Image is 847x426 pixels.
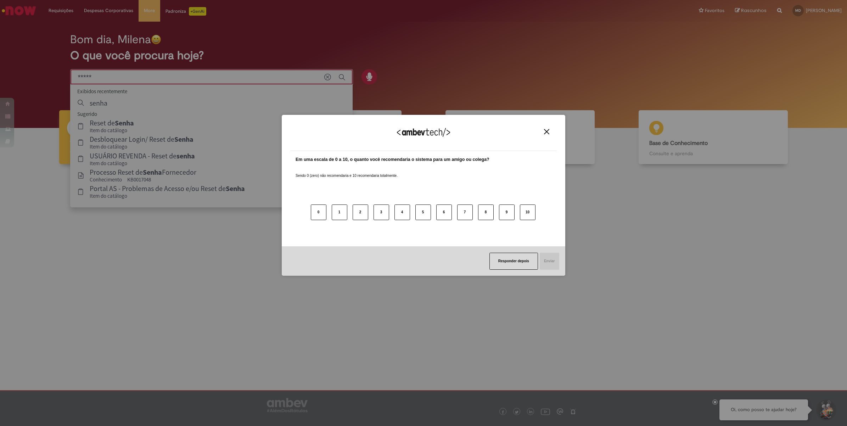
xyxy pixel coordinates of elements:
button: 5 [415,204,431,220]
button: Close [542,129,551,135]
button: 0 [311,204,326,220]
button: 6 [436,204,452,220]
button: 9 [499,204,515,220]
button: 4 [394,204,410,220]
button: Responder depois [489,253,538,270]
button: 10 [520,204,535,220]
button: 2 [353,204,368,220]
img: Close [544,129,549,134]
button: 8 [478,204,494,220]
label: Sendo 0 (zero) não recomendaria e 10 recomendaria totalmente. [296,165,398,178]
button: 1 [332,204,347,220]
button: 3 [374,204,389,220]
img: Logo Ambevtech [397,128,450,137]
label: Em uma escala de 0 a 10, o quanto você recomendaria o sistema para um amigo ou colega? [296,156,489,163]
button: 7 [457,204,473,220]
